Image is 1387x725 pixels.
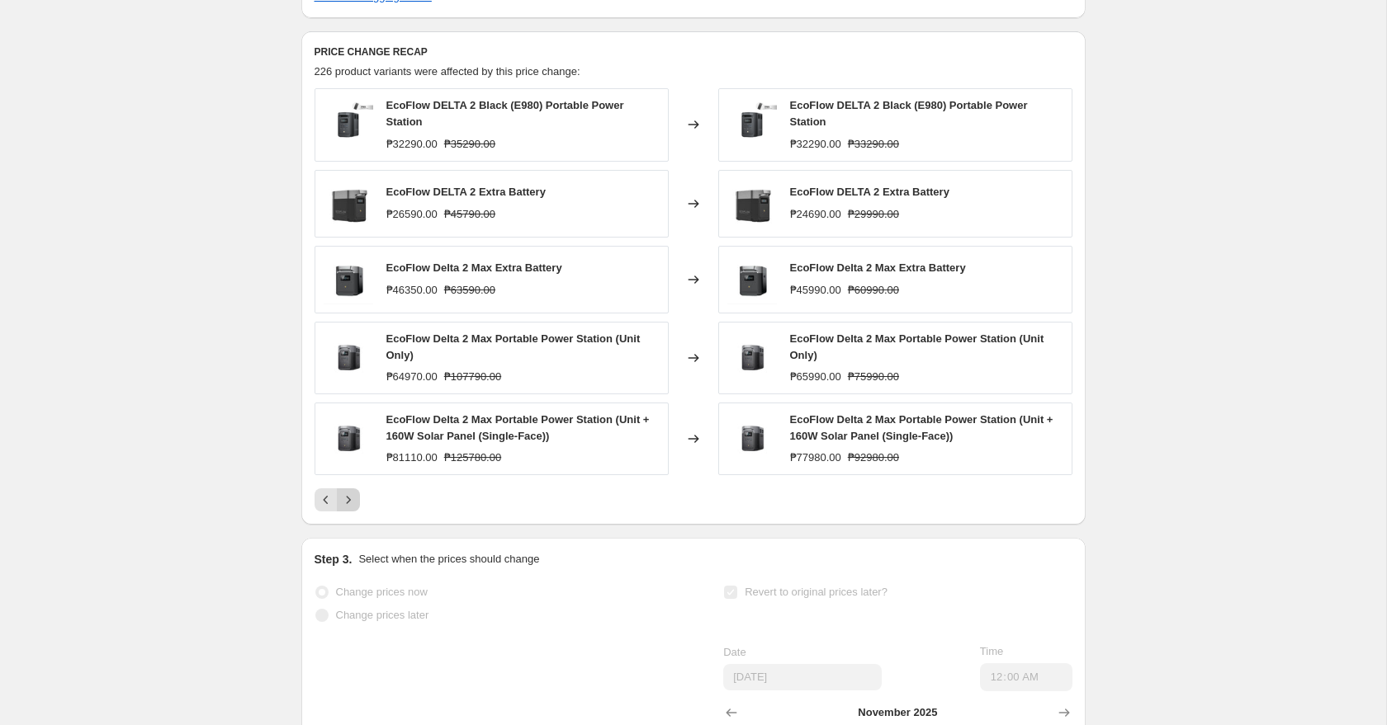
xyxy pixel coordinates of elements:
strike: ₱92980.00 [848,450,899,466]
span: Revert to original prices later? [745,586,888,598]
span: EcoFlow Delta 2 Max Portable Power Station (Unit Only) [386,332,641,361]
img: EF_DELTA_2_BLACK_E980_80x.png [727,100,777,149]
span: Change prices later [336,609,429,621]
span: EcoFlow Delta 2 Max Extra Battery [790,261,966,274]
span: Time [980,645,1003,657]
strike: ₱35290.00 [444,136,495,153]
img: EF_PH_DELTA_2_MAX_INT_80x.jpg [324,333,373,383]
div: ₱24690.00 [790,206,841,223]
p: Select when the prices should change [358,551,539,567]
div: ₱46350.00 [386,282,438,299]
input: 10/8/2025 [723,664,882,690]
strike: ₱107790.00 [444,369,501,385]
strike: ₱33290.00 [848,136,899,153]
strike: ₱125780.00 [444,450,501,466]
div: ₱32290.00 [386,136,438,153]
img: DELTA_2_Max_Extra_Battery_80x.jpg [324,255,373,304]
div: ₱45990.00 [790,282,841,299]
h6: PRICE CHANGE RECAP [315,45,1072,59]
span: EcoFlow Delta 2 Max Portable Power Station (Unit + 160W Solar Panel (Single-Face)) [790,413,1053,442]
strike: ₱29990.00 [848,206,899,223]
img: Delta_2_Extra_Battery_Front_Angle_80x.jpg [727,179,777,228]
span: 226 product variants were affected by this price change: [315,65,580,78]
img: EF_PH_DELTA_2_MAX_INT_80x.jpg [727,414,777,464]
img: Delta_2_Extra_Battery_Front_Angle_80x.jpg [324,179,373,228]
button: Show previous month, October 2025 [720,701,743,724]
input: 12:00 [980,663,1072,691]
span: EcoFlow DELTA 2 Extra Battery [790,186,949,198]
button: Previous [315,488,338,511]
span: EcoFlow Delta 2 Max Portable Power Station (Unit + 160W Solar Panel (Single-Face)) [386,413,650,442]
img: EF_PH_DELTA_2_MAX_INT_80x.jpg [324,414,373,464]
strike: ₱60990.00 [848,282,899,299]
span: EcoFlow Delta 2 Max Extra Battery [386,261,562,274]
span: EcoFlow DELTA 2 Black (E980) Portable Power Station [790,99,1028,128]
div: ₱77980.00 [790,450,841,466]
strike: ₱63590.00 [444,282,495,299]
img: EF_PH_DELTA_2_MAX_INT_80x.jpg [727,333,777,383]
div: ₱81110.00 [386,450,438,466]
span: EcoFlow Delta 2 Max Portable Power Station (Unit Only) [790,332,1044,361]
div: ₱26590.00 [386,206,438,223]
strike: ₱75990.00 [848,369,899,385]
h2: Step 3. [315,551,353,567]
strike: ₱45790.00 [444,206,495,223]
span: EcoFlow DELTA 2 Extra Battery [386,186,546,198]
span: Change prices now [336,586,428,598]
span: Date [723,646,746,658]
div: ₱64970.00 [386,369,438,385]
button: Next [337,488,360,511]
nav: Pagination [315,488,360,511]
span: EcoFlow DELTA 2 Black (E980) Portable Power Station [386,99,624,128]
div: ₱32290.00 [790,136,841,153]
button: Show next month, December 2025 [1053,701,1076,724]
img: DELTA_2_Max_Extra_Battery_80x.jpg [727,255,777,304]
img: EF_DELTA_2_BLACK_E980_80x.png [324,100,373,149]
div: ₱65990.00 [790,369,841,385]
